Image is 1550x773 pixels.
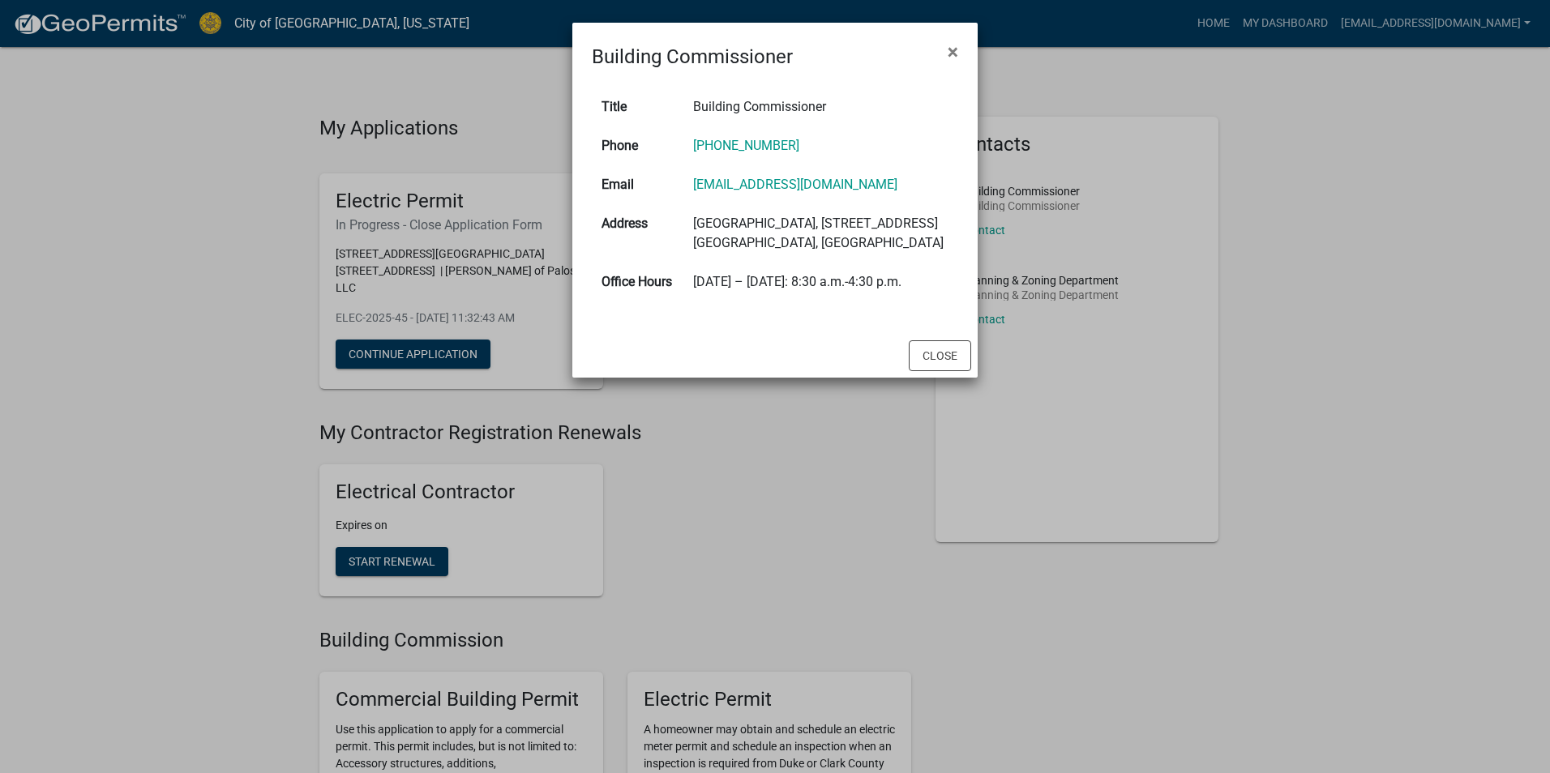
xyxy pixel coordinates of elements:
[592,88,683,126] th: Title
[693,177,897,192] a: [EMAIL_ADDRESS][DOMAIN_NAME]
[948,41,958,63] span: ×
[683,88,958,126] td: Building Commissioner
[683,204,958,263] td: [GEOGRAPHIC_DATA], [STREET_ADDRESS] [GEOGRAPHIC_DATA], [GEOGRAPHIC_DATA]
[592,165,683,204] th: Email
[592,42,793,71] h4: Building Commissioner
[592,126,683,165] th: Phone
[693,138,799,153] a: [PHONE_NUMBER]
[693,272,948,292] div: [DATE] – [DATE]: 8:30 a.m.-4:30 p.m.
[592,204,683,263] th: Address
[909,340,971,371] button: Close
[935,29,971,75] button: Close
[592,263,683,301] th: Office Hours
